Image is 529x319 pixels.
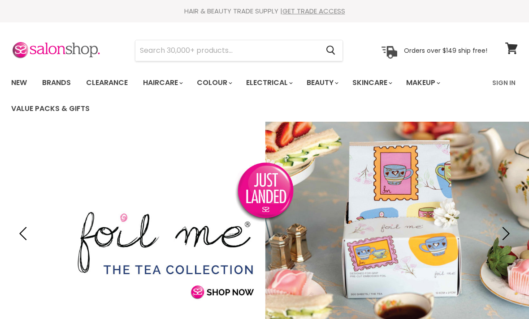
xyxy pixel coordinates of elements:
[16,225,34,242] button: Previous
[4,70,487,122] ul: Main menu
[300,73,344,92] a: Beauty
[136,73,188,92] a: Haircare
[346,73,398,92] a: Skincare
[4,73,34,92] a: New
[399,73,446,92] a: Makeup
[135,40,319,61] input: Search
[135,40,343,61] form: Product
[282,6,345,16] a: GET TRADE ACCESS
[4,99,96,118] a: Value Packs & Gifts
[79,73,134,92] a: Clearance
[487,73,521,92] a: Sign In
[319,40,343,61] button: Search
[35,73,78,92] a: Brands
[190,73,238,92] a: Colour
[404,46,487,54] p: Orders over $149 ship free!
[495,225,513,242] button: Next
[239,73,298,92] a: Electrical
